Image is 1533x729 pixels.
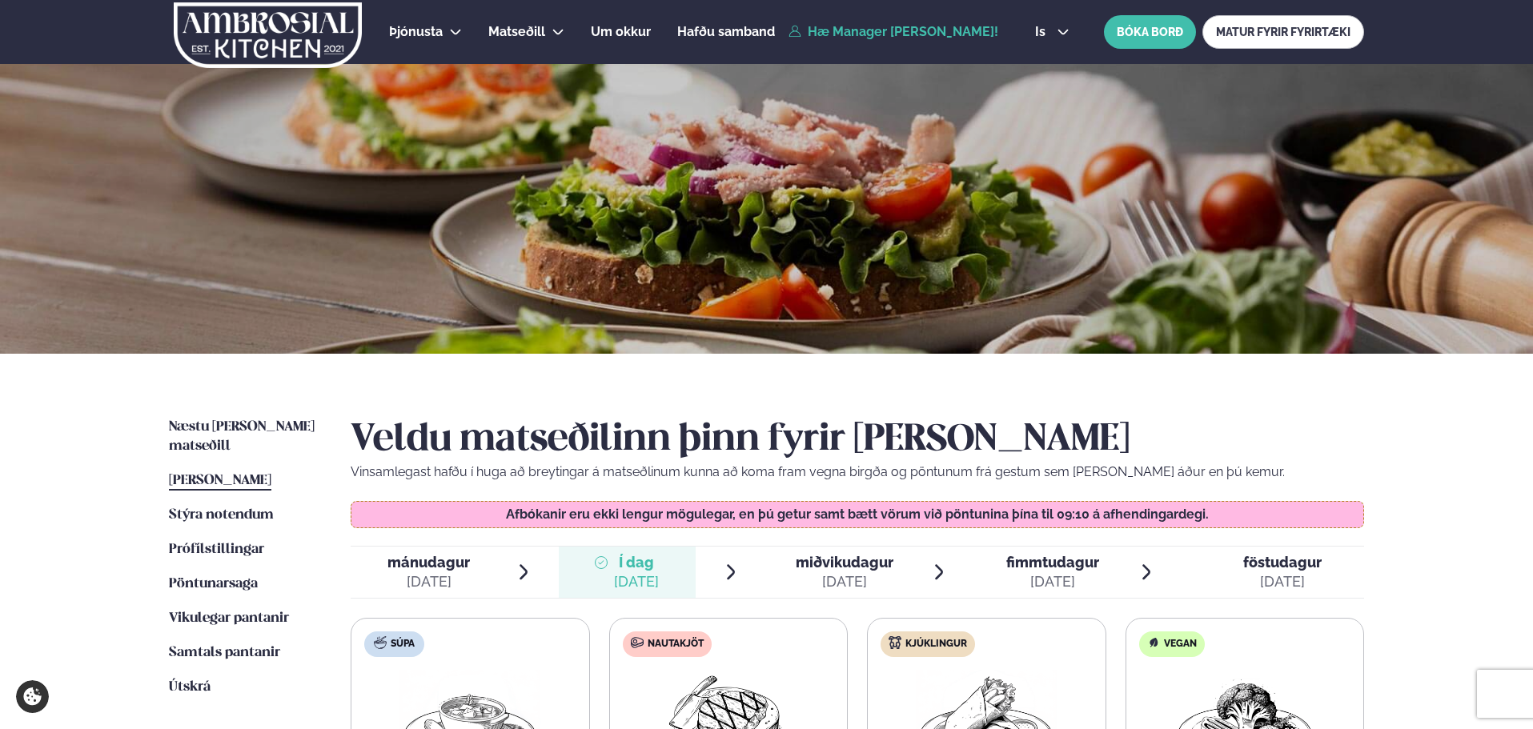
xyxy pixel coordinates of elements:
[387,572,470,591] div: [DATE]
[387,554,470,571] span: mánudagur
[905,638,967,651] span: Kjúklingur
[1243,554,1322,571] span: föstudagur
[1202,15,1364,49] a: MATUR FYRIR FYRIRTÆKI
[631,636,644,649] img: beef.svg
[796,554,893,571] span: miðvikudagur
[614,572,659,591] div: [DATE]
[677,22,775,42] a: Hafðu samband
[169,543,264,556] span: Prófílstillingar
[169,540,264,559] a: Prófílstillingar
[169,577,258,591] span: Pöntunarsaga
[1147,636,1160,649] img: Vegan.svg
[169,471,271,491] a: [PERSON_NAME]
[789,25,998,39] a: Hæ Manager [PERSON_NAME]!
[169,609,289,628] a: Vikulegar pantanir
[1104,15,1196,49] button: BÓKA BORÐ
[1022,26,1082,38] button: is
[374,636,387,649] img: soup.svg
[169,611,289,625] span: Vikulegar pantanir
[591,24,651,39] span: Um okkur
[169,680,211,694] span: Útskrá
[16,680,49,713] a: Cookie settings
[169,506,274,525] a: Stýra notendum
[796,572,893,591] div: [DATE]
[169,575,258,594] a: Pöntunarsaga
[391,638,415,651] span: Súpa
[169,678,211,697] a: Útskrá
[169,420,315,453] span: Næstu [PERSON_NAME] matseðill
[1035,26,1050,38] span: is
[169,418,319,456] a: Næstu [PERSON_NAME] matseðill
[351,418,1364,463] h2: Veldu matseðilinn þinn fyrir [PERSON_NAME]
[351,463,1364,482] p: Vinsamlegast hafðu í huga að breytingar á matseðlinum kunna að koma fram vegna birgða og pöntunum...
[648,638,704,651] span: Nautakjöt
[169,643,280,663] a: Samtals pantanir
[488,24,545,39] span: Matseðill
[169,508,274,522] span: Stýra notendum
[1006,554,1099,571] span: fimmtudagur
[1006,572,1099,591] div: [DATE]
[677,24,775,39] span: Hafðu samband
[389,22,443,42] a: Þjónusta
[488,22,545,42] a: Matseðill
[172,2,363,68] img: logo
[614,553,659,572] span: Í dag
[889,636,901,649] img: chicken.svg
[1243,572,1322,591] div: [DATE]
[389,24,443,39] span: Þjónusta
[591,22,651,42] a: Um okkur
[169,646,280,659] span: Samtals pantanir
[1164,638,1197,651] span: Vegan
[169,474,271,487] span: [PERSON_NAME]
[367,508,1348,521] p: Afbókanir eru ekki lengur mögulegar, en þú getur samt bætt vörum við pöntunina þína til 09:10 á a...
